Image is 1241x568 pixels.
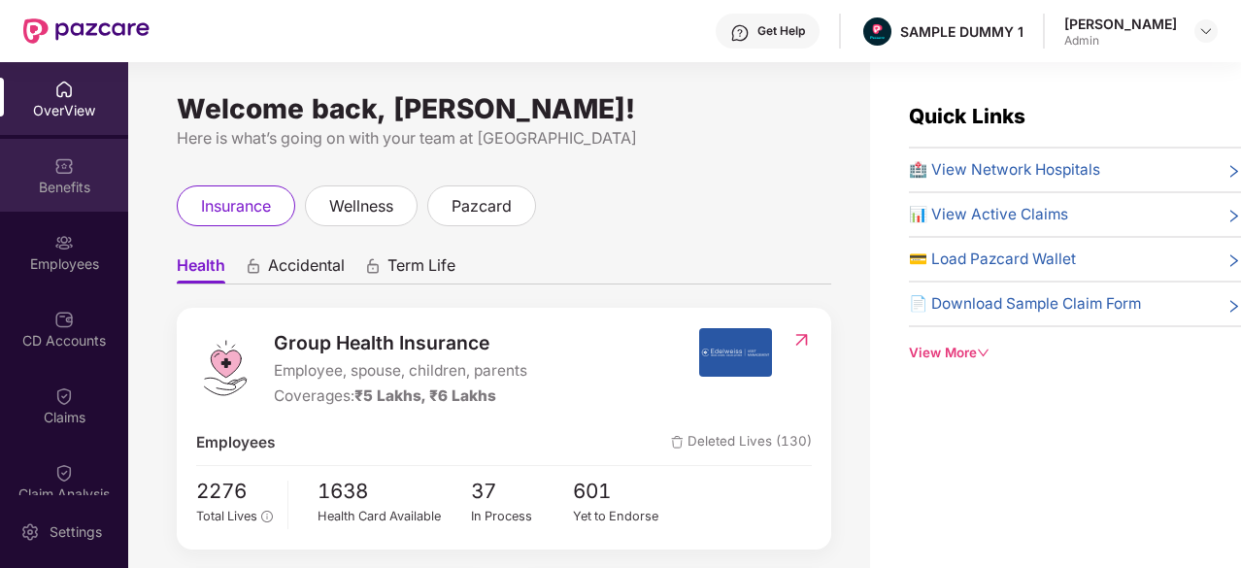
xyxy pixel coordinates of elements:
[573,476,676,508] span: 601
[471,476,574,508] span: 37
[1064,33,1177,49] div: Admin
[1226,207,1241,226] span: right
[245,257,262,275] div: animation
[1226,251,1241,271] span: right
[44,522,108,542] div: Settings
[196,431,275,454] span: Employees
[909,104,1025,128] span: Quick Links
[177,255,225,284] span: Health
[757,23,805,39] div: Get Help
[54,80,74,99] img: svg+xml;base64,PHN2ZyBpZD0iSG9tZSIgeG1sbnM9Imh0dHA6Ly93d3cudzMub3JnLzIwMDAvc3ZnIiB3aWR0aD0iMjAiIG...
[791,330,812,350] img: RedirectIcon
[318,476,471,508] span: 1638
[54,233,74,252] img: svg+xml;base64,PHN2ZyBpZD0iRW1wbG95ZWVzIiB4bWxucz0iaHR0cDovL3d3dy53My5vcmcvMjAwMC9zdmciIHdpZHRoPS...
[1226,162,1241,182] span: right
[364,257,382,275] div: animation
[909,158,1100,182] span: 🏥 View Network Hospitals
[699,328,772,377] img: insurerIcon
[354,386,496,405] span: ₹5 Lakhs, ₹6 Lakhs
[54,463,74,483] img: svg+xml;base64,PHN2ZyBpZD0iQ2xhaW0iIHhtbG5zPSJodHRwOi8vd3d3LnczLm9yZy8yMDAwL3N2ZyIgd2lkdGg9IjIwIi...
[196,509,257,523] span: Total Lives
[863,17,891,46] img: Pazcare_Alternative_logo-01-01.png
[196,339,254,397] img: logo
[977,347,989,359] span: down
[261,511,272,521] span: info-circle
[54,310,74,329] img: svg+xml;base64,PHN2ZyBpZD0iQ0RfQWNjb3VudHMiIGRhdGEtbmFtZT0iQ0QgQWNjb3VudHMiIHhtbG5zPSJodHRwOi8vd3...
[54,386,74,406] img: svg+xml;base64,PHN2ZyBpZD0iQ2xhaW0iIHhtbG5zPSJodHRwOi8vd3d3LnczLm9yZy8yMDAwL3N2ZyIgd2lkdGg9IjIwIi...
[177,126,831,150] div: Here is what’s going on with your team at [GEOGRAPHIC_DATA]
[471,507,574,526] div: In Process
[201,194,271,218] span: insurance
[274,359,527,383] span: Employee, spouse, children, parents
[274,384,527,408] div: Coverages:
[318,507,471,526] div: Health Card Available
[909,343,1241,363] div: View More
[54,156,74,176] img: svg+xml;base64,PHN2ZyBpZD0iQmVuZWZpdHMiIHhtbG5zPSJodHRwOi8vd3d3LnczLm9yZy8yMDAwL3N2ZyIgd2lkdGg9Ij...
[268,255,345,284] span: Accidental
[909,248,1076,271] span: 💳 Load Pazcard Wallet
[671,436,684,449] img: deleteIcon
[387,255,455,284] span: Term Life
[909,292,1141,316] span: 📄 Download Sample Claim Form
[23,18,150,44] img: New Pazcare Logo
[177,101,831,117] div: Welcome back, [PERSON_NAME]!
[452,194,512,218] span: pazcard
[900,22,1023,41] div: SAMPLE DUMMY 1
[573,507,676,526] div: Yet to Endorse
[196,476,273,508] span: 2276
[730,23,750,43] img: svg+xml;base64,PHN2ZyBpZD0iSGVscC0zMngzMiIgeG1sbnM9Imh0dHA6Ly93d3cudzMub3JnLzIwMDAvc3ZnIiB3aWR0aD...
[1198,23,1214,39] img: svg+xml;base64,PHN2ZyBpZD0iRHJvcGRvd24tMzJ4MzIiIHhtbG5zPSJodHRwOi8vd3d3LnczLm9yZy8yMDAwL3N2ZyIgd2...
[671,431,812,454] span: Deleted Lives (130)
[1226,296,1241,316] span: right
[1064,15,1177,33] div: [PERSON_NAME]
[909,203,1068,226] span: 📊 View Active Claims
[20,522,40,542] img: svg+xml;base64,PHN2ZyBpZD0iU2V0dGluZy0yMHgyMCIgeG1sbnM9Imh0dHA6Ly93d3cudzMub3JnLzIwMDAvc3ZnIiB3aW...
[274,328,527,357] span: Group Health Insurance
[329,194,393,218] span: wellness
